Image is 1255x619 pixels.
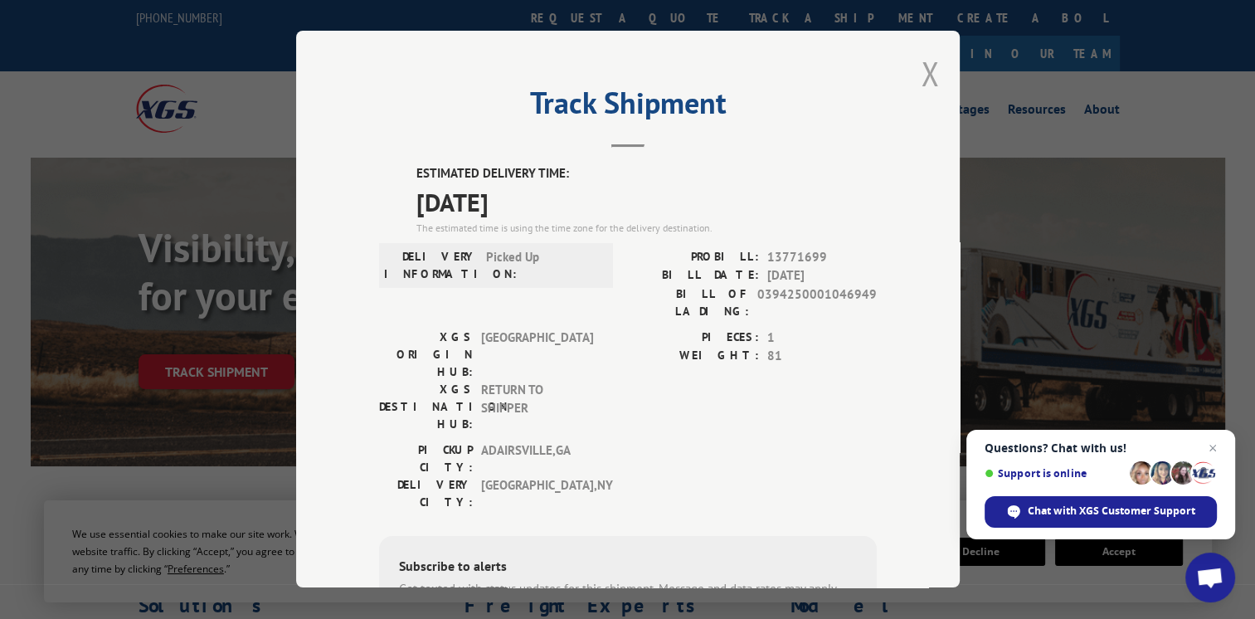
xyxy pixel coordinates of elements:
div: Get texted with status updates for this shipment. Message and data rates may apply. Message frequ... [399,580,857,617]
span: ADAIRSVILLE , GA [481,441,593,476]
span: 1 [767,329,877,348]
div: The estimated time is using the time zone for the delivery destination. [416,221,877,236]
div: Open chat [1185,553,1235,602]
span: RETURN TO SHIPPER [481,381,593,433]
label: DELIVERY INFORMATION: [384,248,478,283]
h2: Track Shipment [379,91,877,123]
span: Support is online [985,467,1124,480]
label: XGS DESTINATION HUB: [379,381,473,433]
label: BILL DATE: [628,266,759,285]
label: PROBILL: [628,248,759,267]
label: XGS ORIGIN HUB: [379,329,473,381]
label: ESTIMATED DELIVERY TIME: [416,164,877,183]
span: 0394250001046949 [757,285,877,320]
span: 13771699 [767,248,877,267]
label: PICKUP CITY: [379,441,473,476]
label: WEIGHT: [628,347,759,366]
label: BILL OF LADING: [628,285,749,320]
span: [GEOGRAPHIC_DATA] , NY [481,476,593,511]
span: [DATE] [767,266,877,285]
label: DELIVERY CITY: [379,476,473,511]
span: Chat with XGS Customer Support [1028,504,1195,519]
div: Chat with XGS Customer Support [985,496,1217,528]
span: Questions? Chat with us! [985,441,1217,455]
span: [GEOGRAPHIC_DATA] [481,329,593,381]
button: Close modal [921,51,939,95]
span: Picked Up [486,248,598,283]
span: 81 [767,347,877,366]
span: Close chat [1203,438,1223,458]
label: PIECES: [628,329,759,348]
span: [DATE] [416,183,877,221]
div: Subscribe to alerts [399,556,857,580]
